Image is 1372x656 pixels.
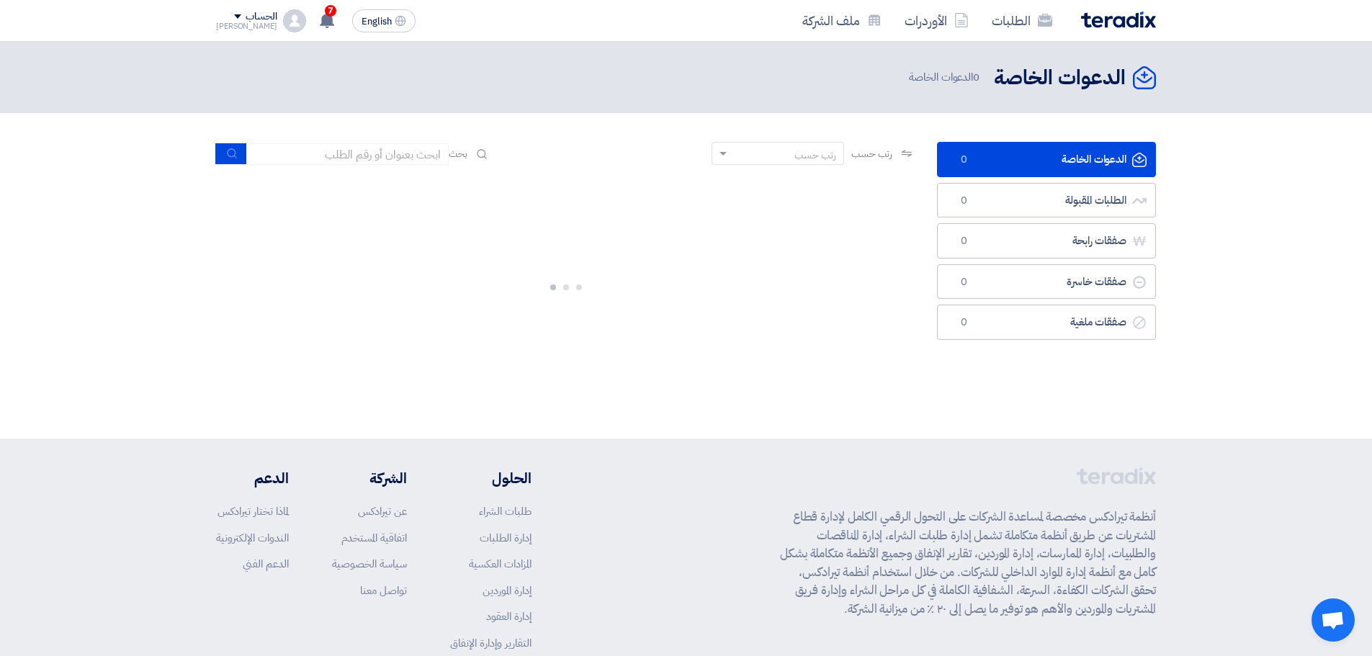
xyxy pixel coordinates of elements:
a: سياسة الخصوصية [332,556,407,572]
img: Teradix logo [1081,12,1156,28]
span: 0 [973,69,979,85]
p: أنظمة تيرادكس مخصصة لمساعدة الشركات على التحول الرقمي الكامل لإدارة قطاع المشتريات عن طريق أنظمة ... [780,508,1156,618]
a: صفقات خاسرة0 [937,264,1156,300]
a: عن تيرادكس [358,503,407,519]
span: الدعوات الخاصة [909,69,982,86]
a: الدعم الفني [243,556,289,572]
div: رتب حسب [794,148,836,163]
a: صفقات ملغية0 [937,305,1156,340]
span: 0 [955,275,972,289]
a: إدارة الموردين [483,583,532,598]
a: ملف الشركة [791,4,893,37]
h2: الدعوات الخاصة [994,64,1126,92]
a: Open chat [1312,598,1355,642]
span: 7 [325,5,336,17]
a: الدعوات الخاصة0 [937,142,1156,177]
a: لماذا تختار تيرادكس [218,503,289,519]
span: 0 [955,194,972,208]
li: الشركة [332,467,407,489]
span: بحث [449,146,467,161]
span: 0 [955,315,972,330]
a: المزادات العكسية [469,556,532,572]
li: الدعم [216,467,289,489]
a: إدارة الطلبات [480,530,532,546]
a: الطلبات المقبولة0 [937,183,1156,218]
img: profile_test.png [283,9,306,32]
span: English [362,17,392,27]
button: English [352,9,416,32]
a: اتفاقية المستخدم [341,530,407,546]
div: الحساب [246,11,277,23]
a: طلبات الشراء [479,503,532,519]
span: 0 [955,234,972,248]
a: تواصل معنا [360,583,407,598]
a: إدارة العقود [486,608,532,624]
a: الطلبات [980,4,1064,37]
input: ابحث بعنوان أو رقم الطلب [247,143,449,165]
a: التقارير وإدارة الإنفاق [450,635,532,651]
div: [PERSON_NAME] [216,22,277,30]
a: صفقات رابحة0 [937,223,1156,259]
span: رتب حسب [851,146,892,161]
li: الحلول [450,467,532,489]
a: الندوات الإلكترونية [216,530,289,546]
a: الأوردرات [893,4,980,37]
span: 0 [955,153,972,167]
